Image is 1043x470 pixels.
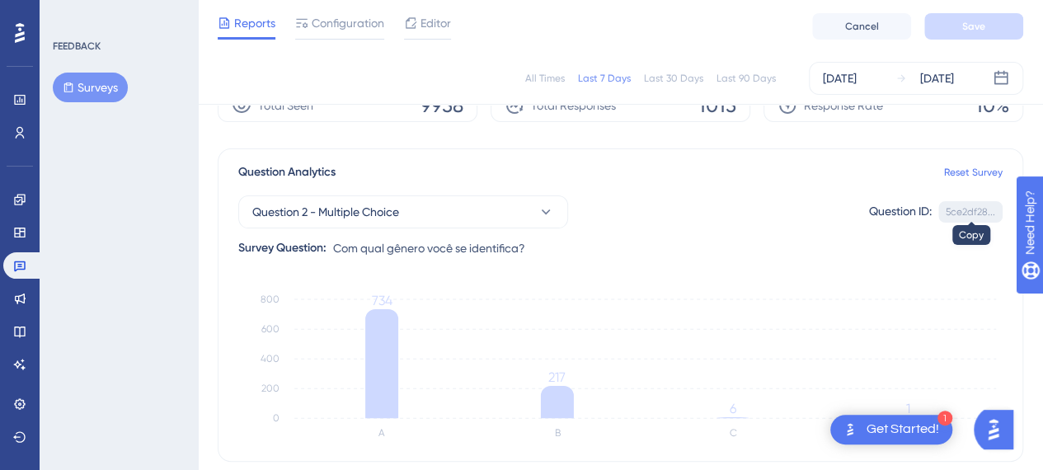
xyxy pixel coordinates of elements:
span: Configuration [312,13,384,33]
iframe: UserGuiding AI Assistant Launcher [974,405,1023,454]
div: Open Get Started! checklist, remaining modules: 1 [830,415,952,444]
span: Save [962,20,985,33]
div: [DATE] [920,68,954,88]
div: FEEDBACK [53,40,101,53]
button: Cancel [812,13,911,40]
span: Need Help? [39,4,103,24]
text: B [555,427,561,439]
span: Response Rate [804,96,883,115]
span: Question 2 - Multiple Choice [252,202,399,222]
div: Question ID: [869,201,932,223]
img: launcher-image-alternative-text [840,420,860,439]
span: 1015 [698,92,736,119]
div: Survey Question: [238,238,327,258]
div: Get Started! [867,421,939,439]
div: All Times [525,72,565,85]
tspan: 734 [372,293,392,308]
span: 9958 [420,92,463,119]
text: A [378,427,385,439]
button: Save [924,13,1023,40]
div: Last 30 Days [644,72,703,85]
tspan: 0 [273,412,280,424]
a: Reset Survey [944,166,1003,179]
text: C [729,427,736,439]
span: Reports [234,13,275,33]
tspan: 400 [261,353,280,364]
tspan: 217 [548,369,566,385]
tspan: 600 [261,323,280,335]
tspan: 6 [730,401,736,416]
span: 10% [975,92,1009,119]
span: Editor [420,13,451,33]
button: Question 2 - Multiple Choice [238,195,568,228]
span: Com qual gênero você se identifica? [333,238,525,258]
span: Total Seen [258,96,313,115]
tspan: 800 [261,294,280,305]
span: Question Analytics [238,162,336,182]
tspan: 200 [261,383,280,394]
div: [DATE] [823,68,857,88]
span: Cancel [845,20,879,33]
div: 1 [937,411,952,425]
div: 5ce2df28... [946,205,995,219]
tspan: 1 [906,401,910,416]
button: Surveys [53,73,128,102]
div: Last 90 Days [716,72,776,85]
span: Total Responses [531,96,616,115]
div: Last 7 Days [578,72,631,85]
